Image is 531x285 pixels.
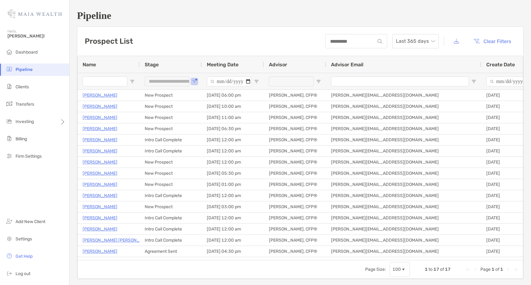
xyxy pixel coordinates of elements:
[83,192,117,199] a: [PERSON_NAME]
[264,190,326,201] div: [PERSON_NAME], CFP®
[202,157,264,168] div: [DATE] 12:00 pm
[16,236,32,242] span: Settings
[473,267,478,272] div: Previous Page
[7,2,62,25] img: Zoe Logo
[83,169,117,177] a: [PERSON_NAME]
[6,270,13,277] img: logout icon
[83,248,117,255] a: [PERSON_NAME]
[326,190,481,201] div: [PERSON_NAME][EMAIL_ADDRESS][DOMAIN_NAME]
[7,33,66,39] span: [PERSON_NAME]!
[486,77,531,86] input: Create Date Filter Input
[326,112,481,123] div: [PERSON_NAME][EMAIL_ADDRESS][DOMAIN_NAME]
[83,181,117,188] p: [PERSON_NAME]
[433,267,439,272] span: 17
[264,90,326,101] div: [PERSON_NAME], CFP®
[326,146,481,156] div: [PERSON_NAME][EMAIL_ADDRESS][DOMAIN_NAME]
[264,235,326,246] div: [PERSON_NAME], CFP®
[16,119,34,124] span: Investing
[6,117,13,125] img: investing icon
[83,147,117,155] p: [PERSON_NAME]
[207,62,238,68] span: Meeting Date
[429,267,433,272] span: to
[140,157,202,168] div: New Prospect
[202,179,264,190] div: [DATE] 01:00 pm
[140,123,202,134] div: New Prospect
[6,152,13,160] img: firm-settings icon
[140,90,202,101] div: New Prospect
[6,252,13,260] img: get-help icon
[83,214,117,222] a: [PERSON_NAME]
[6,100,13,107] img: transfers icon
[202,90,264,101] div: [DATE] 06:00 pm
[83,158,117,166] p: [PERSON_NAME]
[140,134,202,145] div: Intro Call Complete
[85,37,133,46] h3: Prospect List
[326,201,481,212] div: [PERSON_NAME][EMAIL_ADDRESS][DOMAIN_NAME]
[83,62,96,68] span: Name
[83,236,153,244] a: [PERSON_NAME] [PERSON_NAME]
[140,235,202,246] div: Intro Call Complete
[264,168,326,179] div: [PERSON_NAME], CFP®
[425,267,428,272] span: 1
[140,146,202,156] div: Intro Call Complete
[264,201,326,212] div: [PERSON_NAME], CFP®
[264,123,326,134] div: [PERSON_NAME], CFP®
[326,134,481,145] div: [PERSON_NAME][EMAIL_ADDRESS][DOMAIN_NAME]
[480,267,491,272] span: Page
[331,62,363,68] span: Advisor Email
[396,34,435,48] span: Last 365 days
[326,168,481,179] div: [PERSON_NAME][EMAIL_ADDRESS][DOMAIN_NAME]
[365,267,386,272] div: Page Size:
[6,135,13,142] img: billing icon
[16,102,34,107] span: Transfers
[326,101,481,112] div: [PERSON_NAME][EMAIL_ADDRESS][DOMAIN_NAME]
[145,62,159,68] span: Stage
[202,257,264,268] div: [DATE] 12:00 am
[130,79,135,84] button: Open Filter Menu
[326,213,481,223] div: [PERSON_NAME][EMAIL_ADDRESS][DOMAIN_NAME]
[326,246,481,257] div: [PERSON_NAME][EMAIL_ADDRESS][DOMAIN_NAME]
[202,112,264,123] div: [DATE] 11:00 am
[83,91,117,99] a: [PERSON_NAME]
[83,259,117,266] a: [PERSON_NAME]
[513,267,518,272] div: Last Page
[264,224,326,235] div: [PERSON_NAME], CFP®
[83,203,117,211] a: [PERSON_NAME]
[465,267,470,272] div: First Page
[83,225,117,233] a: [PERSON_NAME]
[264,101,326,112] div: [PERSON_NAME], CFP®
[202,224,264,235] div: [DATE] 12:00 am
[207,77,252,86] input: Meeting Date Filter Input
[486,62,515,68] span: Create Date
[264,257,326,268] div: [PERSON_NAME], CFP®
[16,154,42,159] span: Firm Settings
[83,103,117,110] p: [PERSON_NAME]
[16,254,33,259] span: Get Help
[6,65,13,73] img: pipeline icon
[202,168,264,179] div: [DATE] 05:30 pm
[469,34,516,48] button: Clear Filters
[140,168,202,179] div: New Prospect
[140,213,202,223] div: Intro Call Complete
[326,157,481,168] div: [PERSON_NAME][EMAIL_ADDRESS][DOMAIN_NAME]
[202,190,264,201] div: [DATE] 12:00 am
[390,262,410,277] div: Page Size
[264,112,326,123] div: [PERSON_NAME], CFP®
[326,90,481,101] div: [PERSON_NAME][EMAIL_ADDRESS][DOMAIN_NAME]
[83,77,127,86] input: Name Filter Input
[254,79,259,84] button: Open Filter Menu
[445,267,451,272] span: 17
[140,257,202,268] div: Intro Call Complete
[83,114,117,121] a: [PERSON_NAME]
[16,136,27,142] span: Billing
[16,67,33,72] span: Pipeline
[83,125,117,133] p: [PERSON_NAME]
[83,136,117,144] p: [PERSON_NAME]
